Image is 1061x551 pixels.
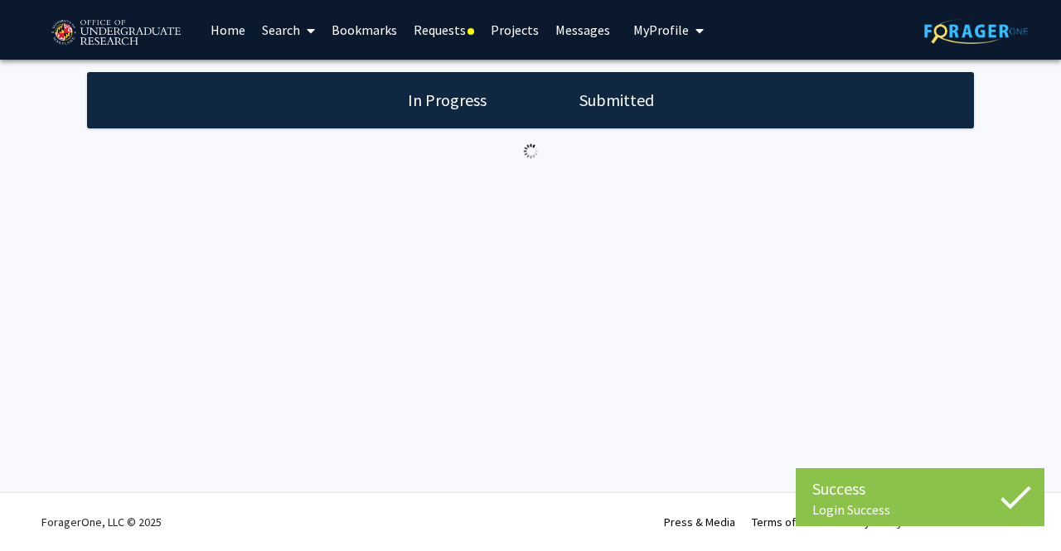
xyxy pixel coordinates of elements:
[924,18,1028,44] img: ForagerOne Logo
[46,12,186,54] img: University of Maryland Logo
[323,1,405,59] a: Bookmarks
[254,1,323,59] a: Search
[403,89,492,112] h1: In Progress
[405,1,482,59] a: Requests
[516,137,545,166] img: Loading
[41,493,162,551] div: ForagerOne, LLC © 2025
[633,22,689,38] span: My Profile
[812,476,1028,501] div: Success
[202,1,254,59] a: Home
[991,476,1049,539] iframe: Chat
[574,89,659,112] h1: Submitted
[547,1,618,59] a: Messages
[482,1,547,59] a: Projects
[752,515,817,529] a: Terms of Use
[664,515,735,529] a: Press & Media
[812,501,1028,518] div: Login Success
